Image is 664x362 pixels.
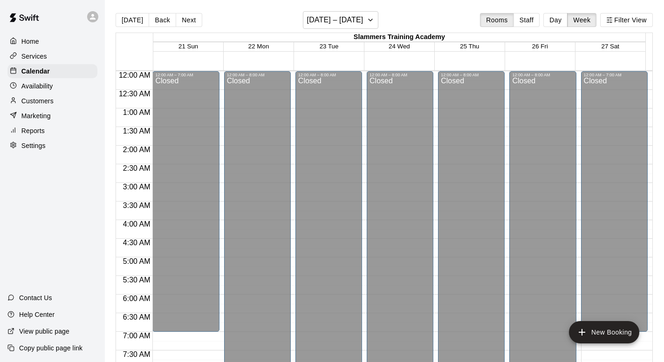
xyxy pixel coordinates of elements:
[121,183,153,191] span: 3:00 AM
[121,220,153,228] span: 4:00 AM
[601,43,619,50] button: 27 Sat
[149,13,176,27] button: Back
[121,276,153,284] span: 5:30 AM
[584,73,645,77] div: 12:00 AM – 7:00 AM
[21,52,47,61] p: Services
[116,13,149,27] button: [DATE]
[153,33,645,42] div: Slammers Training Academy
[298,73,359,77] div: 12:00 AM – 8:00 AM
[7,64,97,78] a: Calendar
[121,164,153,172] span: 2:30 AM
[21,111,51,121] p: Marketing
[248,43,269,50] button: 22 Mon
[121,313,153,321] span: 6:30 AM
[7,139,97,153] a: Settings
[121,239,153,247] span: 4:30 AM
[121,350,153,358] span: 7:30 AM
[121,332,153,340] span: 7:00 AM
[7,124,97,138] a: Reports
[320,43,339,50] button: 23 Tue
[19,310,55,319] p: Help Center
[21,141,46,150] p: Settings
[21,37,39,46] p: Home
[155,77,216,335] div: Closed
[121,146,153,154] span: 2:00 AM
[178,43,198,50] button: 21 Sun
[600,13,652,27] button: Filter View
[567,13,596,27] button: Week
[121,257,153,265] span: 5:00 AM
[303,11,379,29] button: [DATE] – [DATE]
[116,71,153,79] span: 12:00 AM
[21,81,53,91] p: Availability
[7,94,97,108] a: Customers
[21,126,45,135] p: Reports
[152,71,219,332] div: 12:00 AM – 7:00 AM: Closed
[116,90,153,98] span: 12:30 AM
[121,295,153,302] span: 6:00 AM
[512,73,573,77] div: 12:00 AM – 8:00 AM
[121,127,153,135] span: 1:30 AM
[441,73,502,77] div: 12:00 AM – 8:00 AM
[389,43,410,50] button: 24 Wed
[513,13,540,27] button: Staff
[7,34,97,48] a: Home
[584,77,645,335] div: Closed
[121,108,153,116] span: 1:00 AM
[370,73,431,77] div: 12:00 AM – 8:00 AM
[227,73,288,77] div: 12:00 AM – 8:00 AM
[21,96,54,106] p: Customers
[21,67,50,76] p: Calendar
[569,321,639,343] button: add
[19,343,82,353] p: Copy public page link
[480,13,513,27] button: Rooms
[19,327,69,336] p: View public page
[121,201,153,209] span: 3:30 AM
[460,43,479,50] button: 25 Thu
[307,13,363,27] h6: [DATE] – [DATE]
[7,79,97,93] a: Availability
[543,13,568,27] button: Day
[7,49,97,63] a: Services
[532,43,548,50] button: 26 Fri
[176,13,202,27] button: Next
[19,293,52,302] p: Contact Us
[155,73,216,77] div: 12:00 AM – 7:00 AM
[7,109,97,123] a: Marketing
[581,71,648,332] div: 12:00 AM – 7:00 AM: Closed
